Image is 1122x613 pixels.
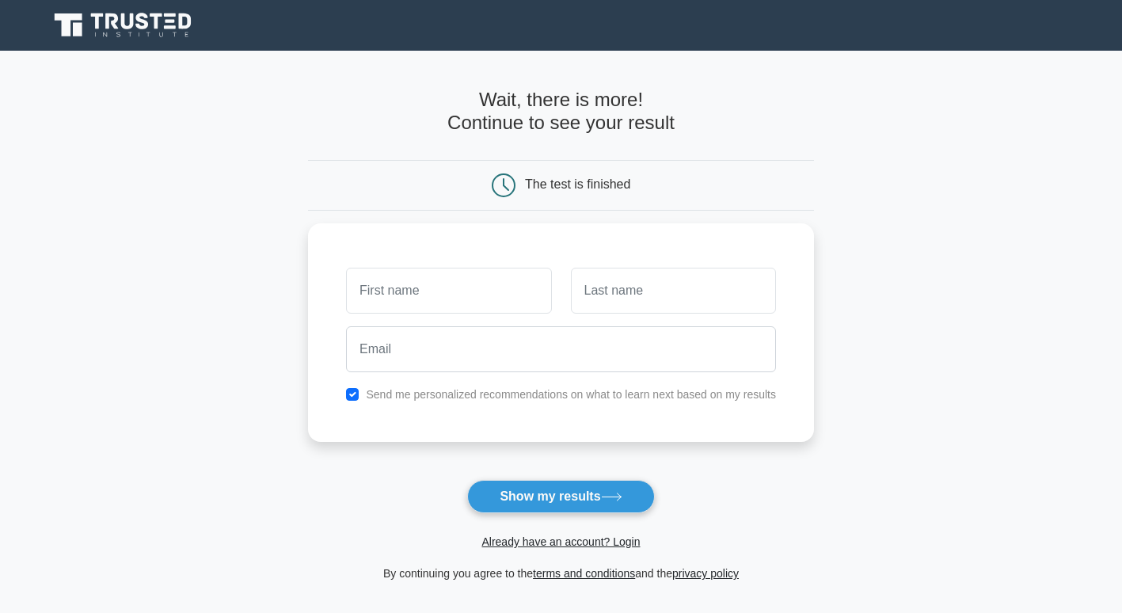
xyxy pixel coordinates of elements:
[571,268,776,314] input: Last name
[525,177,630,191] div: The test is finished
[533,567,635,580] a: terms and conditions
[308,89,814,135] h4: Wait, there is more! Continue to see your result
[672,567,739,580] a: privacy policy
[299,564,823,583] div: By continuing you agree to the and the
[346,268,551,314] input: First name
[481,535,640,548] a: Already have an account? Login
[467,480,654,513] button: Show my results
[366,388,776,401] label: Send me personalized recommendations on what to learn next based on my results
[346,326,776,372] input: Email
